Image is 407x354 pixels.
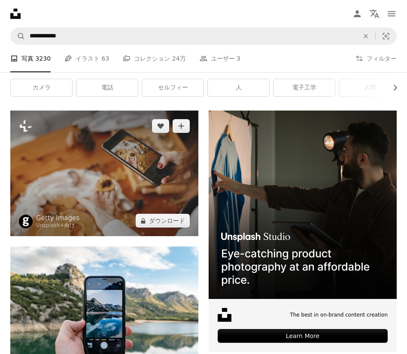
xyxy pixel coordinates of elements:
a: 人間 [339,79,401,96]
a: Unsplash+ [36,222,64,228]
span: 3 [237,54,240,63]
span: 63 [102,54,109,63]
button: いいね！ [152,119,169,133]
img: 携帯電話を持ち、ジンジャーブレッドクッキーの写真を撮る女性、乱雑なテーブルの上のクリスマスクッキー、平らな横置き。インスタグラムの写真、ソーシャルメディア、ブログ。休日の準備 [10,111,198,236]
a: 電子工学 [273,79,335,96]
div: 向け [36,222,79,229]
a: イラスト 63 [64,45,109,72]
a: Getty Images [36,214,79,222]
img: Getty Imagesのプロフィールを見る [19,215,33,228]
img: file-1631678316303-ed18b8b5cb9cimage [218,308,231,322]
img: file-1715714098234-25b8b4e9d8faimage [209,111,397,299]
a: 電話 [76,79,138,96]
a: セルフィー [142,79,203,96]
span: The best in on-brand content creation [290,311,388,319]
button: ビジュアル検索 [376,28,396,44]
button: Unsplashで検索する [11,28,25,44]
a: ユーザー 3 [200,45,240,72]
button: ダウンロード [136,214,190,228]
a: カメラ [11,79,72,96]
a: コレクション 24万 [123,45,185,72]
a: The best in on-brand content creationLearn More [209,111,397,352]
a: ホーム — Unsplash [10,9,21,19]
button: 全てクリア [356,28,375,44]
button: メニュー [383,5,400,22]
a: 携帯電話を持ち、ジンジャーブレッドクッキーの写真を撮る女性、乱雑なテーブルの上のクリスマスクッキー、平らな横置き。インスタグラムの写真、ソーシャルメディア、ブログ。休日の準備 [10,169,198,177]
a: 電話を持っている人 [10,310,198,317]
form: サイト内でビジュアルを探す [10,28,397,45]
button: リストを右にスクロールする [387,79,397,96]
div: Learn More [218,329,388,343]
button: フィルター [355,45,397,72]
button: 言語 [366,5,383,22]
a: ログイン / 登録する [349,5,366,22]
a: 人 [208,79,269,96]
span: 24万 [172,54,186,63]
button: コレクションに追加する [173,119,190,133]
